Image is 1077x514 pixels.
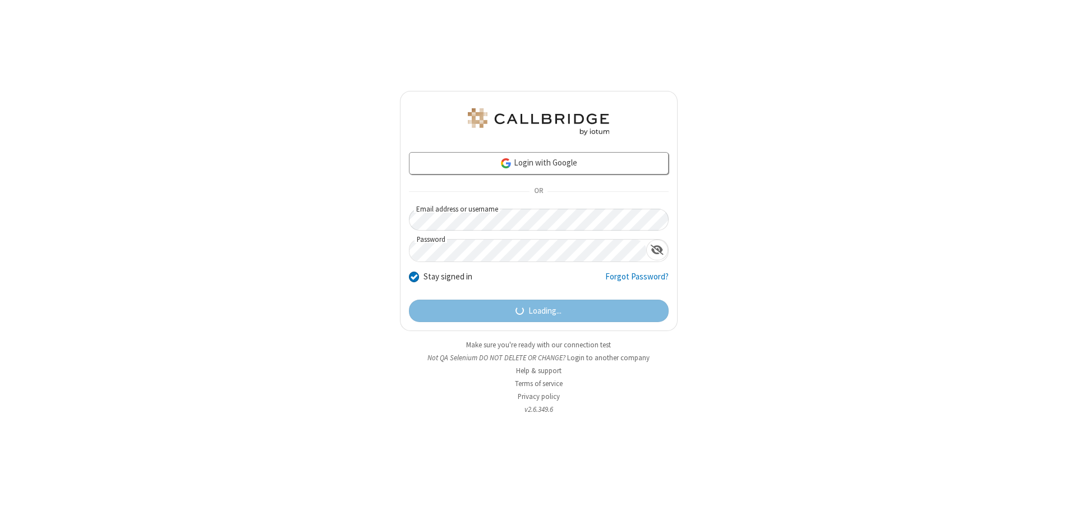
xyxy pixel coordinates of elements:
a: Terms of service [515,379,563,388]
input: Password [409,240,646,261]
a: Help & support [516,366,561,375]
a: Make sure you're ready with our connection test [466,340,611,350]
li: Not QA Selenium DO NOT DELETE OR CHANGE? [400,352,678,363]
button: Login to another company [567,352,650,363]
div: Show password [646,240,668,260]
a: Forgot Password? [605,270,669,292]
label: Stay signed in [424,270,472,283]
button: Loading... [409,300,669,322]
span: OR [530,184,547,200]
a: Privacy policy [518,392,560,401]
img: google-icon.png [500,157,512,169]
a: Login with Google [409,152,669,175]
li: v2.6.349.6 [400,404,678,415]
span: Loading... [528,305,561,318]
input: Email address or username [409,209,669,231]
img: QA Selenium DO NOT DELETE OR CHANGE [466,108,611,135]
